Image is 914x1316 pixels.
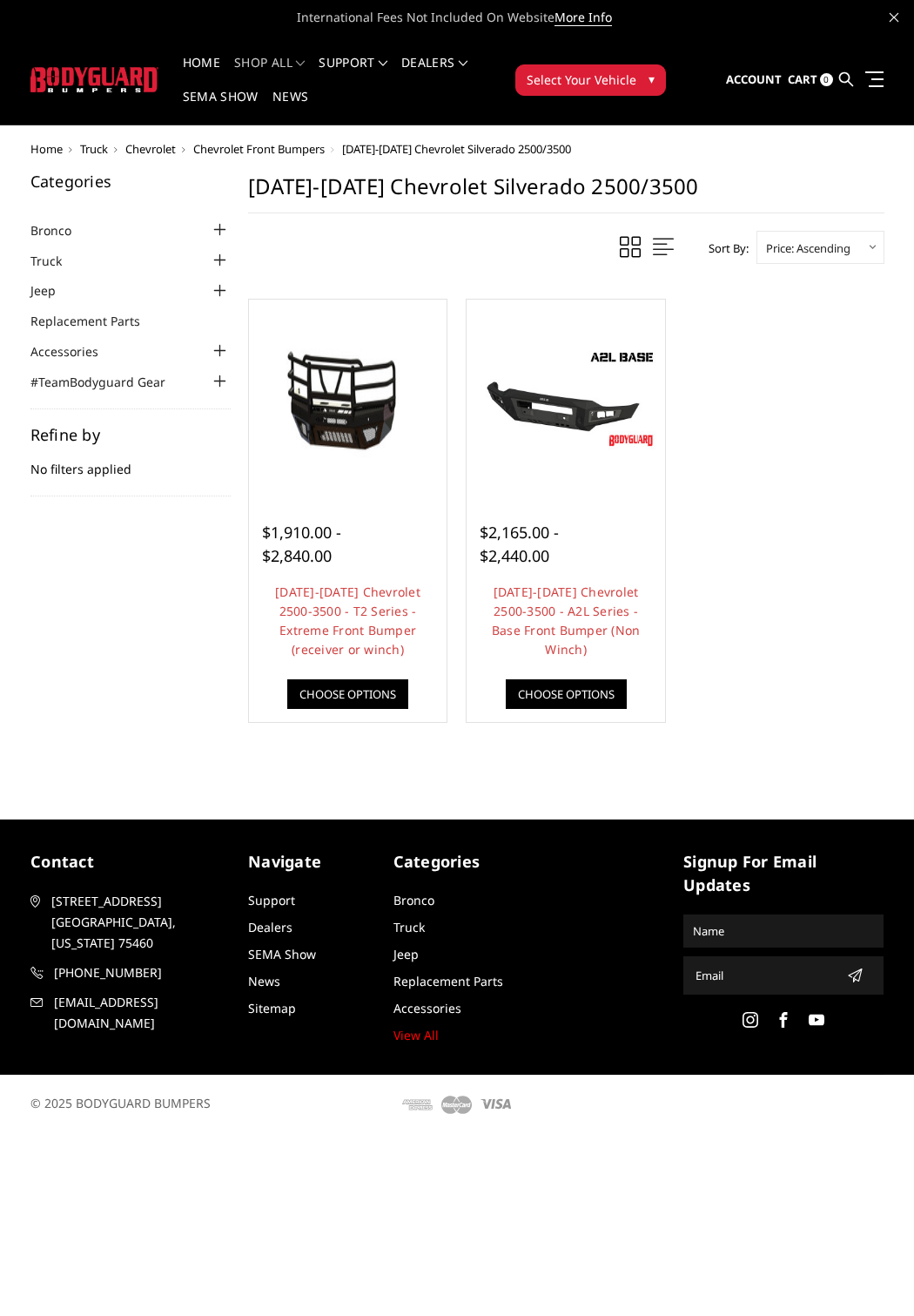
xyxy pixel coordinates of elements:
[183,91,259,125] a: SEMA Show
[30,427,231,442] h5: Refine by
[554,9,612,26] a: More Info
[248,892,295,908] a: Support
[393,850,521,874] h5: Categories
[262,522,341,566] span: $1,910.00 - $2,840.00
[788,57,833,104] a: Cart 0
[515,64,666,96] button: Select Your Vehicle
[649,70,655,88] span: ▾
[248,1000,296,1016] a: Sitemap
[30,252,84,270] a: Truck
[234,57,305,91] a: shop all
[689,962,840,989] input: Email
[30,1095,211,1111] span: © 2025 BODYGUARD BUMPERS
[319,57,387,91] a: Support
[471,346,661,452] img: 2015-2019 Chevrolet 2500-3500 - A2L Series - Base Front Bumper (Non Winch)
[30,173,231,189] h5: Categories
[683,850,884,897] h5: signup for email updates
[393,1000,461,1016] a: Accessories
[401,57,467,91] a: Dealers
[471,304,661,494] a: 2015-2019 Chevrolet 2500-3500 - A2L Series - Base Front Bumper (Non Winch)
[248,973,280,989] a: News
[393,1027,439,1043] a: View All
[193,141,325,157] a: Chevrolet Front Bumpers
[30,427,231,496] div: No filters applied
[80,141,108,157] a: Truck
[30,962,231,983] a: [PHONE_NUMBER]
[30,67,158,92] img: BODYGUARD BUMPERS
[183,57,220,91] a: Home
[30,312,162,330] a: Replacement Parts
[30,221,93,240] a: Bronco
[253,304,443,494] img: 2015-2019 Chevrolet 2500-3500 - T2 Series - Extreme Front Bumper (receiver or winch)
[54,992,230,1034] span: [EMAIL_ADDRESS][DOMAIN_NAME]
[506,679,627,709] a: Choose Options
[125,141,176,157] a: Chevrolet
[51,891,227,954] span: [STREET_ADDRESS] [GEOGRAPHIC_DATA], [US_STATE] 75460
[30,850,231,874] h5: contact
[248,173,884,213] h1: [DATE]-[DATE] Chevrolet Silverado 2500/3500
[272,91,308,125] a: News
[248,946,316,962] a: SEMA Show
[820,73,833,86] span: 0
[30,141,63,157] a: Home
[248,919,292,935] a: Dealers
[393,919,425,935] a: Truck
[788,71,817,87] span: Cart
[30,342,120,361] a: Accessories
[699,235,749,261] label: Sort By:
[30,373,187,391] a: #TeamBodyguard Gear
[275,584,420,658] a: [DATE]-[DATE] Chevrolet 2500-3500 - T2 Series - Extreme Front Bumper (receiver or winch)
[480,522,559,566] span: $2,165.00 - $2,440.00
[393,946,419,962] a: Jeep
[726,57,782,104] a: Account
[30,281,77,300] a: Jeep
[342,141,571,157] span: [DATE]-[DATE] Chevrolet Silverado 2500/3500
[726,71,782,87] span: Account
[527,71,636,89] span: Select Your Vehicle
[30,992,231,1034] a: [EMAIL_ADDRESS][DOMAIN_NAME]
[287,679,408,709] a: Choose Options
[253,304,443,494] a: 2015-2019 Chevrolet 2500-3500 - T2 Series - Extreme Front Bumper (receiver or winch) 2015-2019 Ch...
[393,892,434,908] a: Bronco
[248,850,376,874] h5: Navigate
[686,917,881,945] input: Name
[492,584,641,658] a: [DATE]-[DATE] Chevrolet 2500-3500 - A2L Series - Base Front Bumper (Non Winch)
[54,962,230,983] span: [PHONE_NUMBER]
[393,973,503,989] a: Replacement Parts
